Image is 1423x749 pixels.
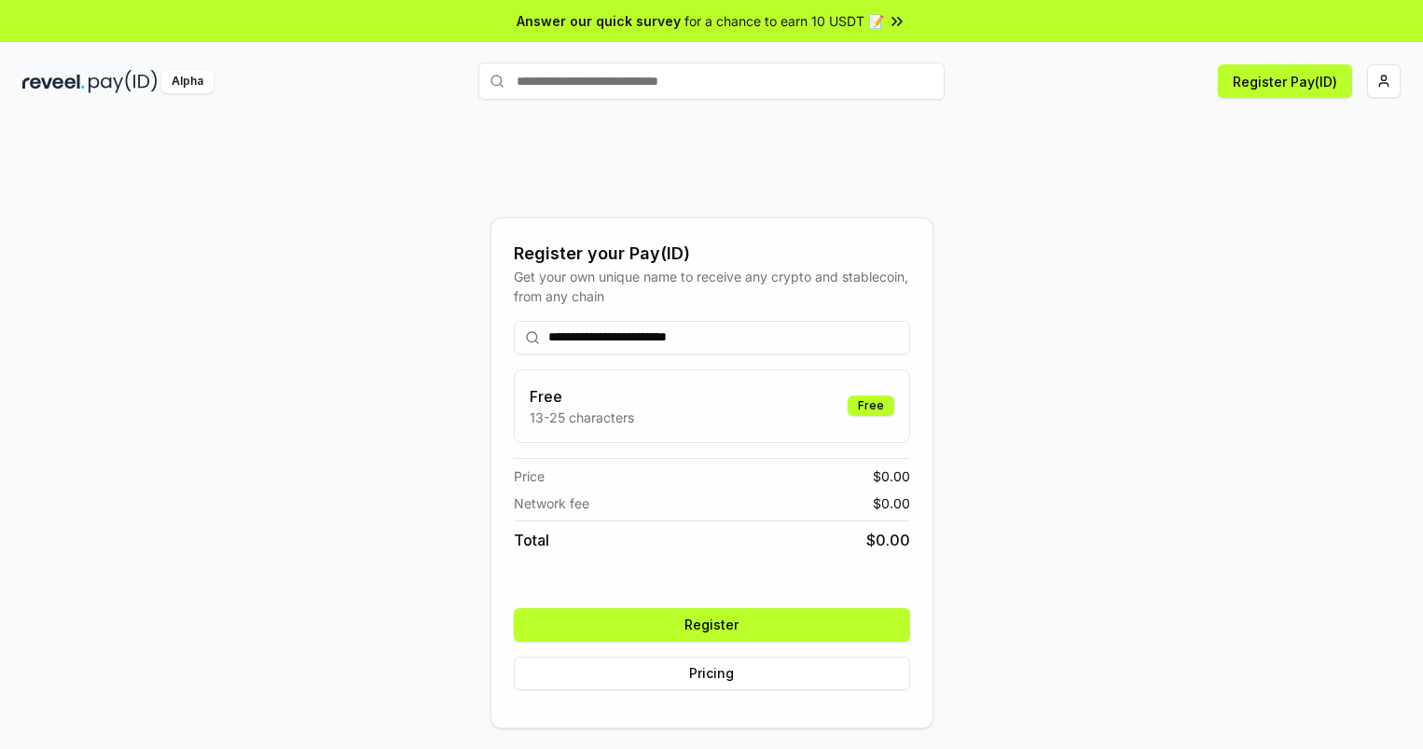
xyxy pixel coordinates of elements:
[866,529,910,551] span: $ 0.00
[514,529,549,551] span: Total
[514,657,910,690] button: Pricing
[517,11,681,31] span: Answer our quick survey
[684,11,884,31] span: for a chance to earn 10 USDT 📝
[22,70,85,93] img: reveel_dark
[873,493,910,513] span: $ 0.00
[530,385,634,408] h3: Free
[514,267,910,306] div: Get your own unique name to receive any crypto and stablecoin, from any chain
[873,466,910,486] span: $ 0.00
[89,70,158,93] img: pay_id
[514,493,589,513] span: Network fee
[514,608,910,642] button: Register
[1218,64,1352,98] button: Register Pay(ID)
[514,241,910,267] div: Register your Pay(ID)
[530,408,634,427] p: 13-25 characters
[161,70,214,93] div: Alpha
[514,466,545,486] span: Price
[848,395,894,416] div: Free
